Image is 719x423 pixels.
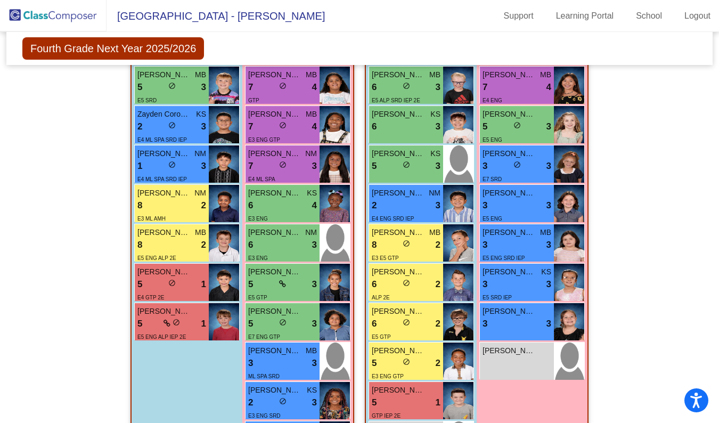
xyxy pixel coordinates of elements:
[546,278,551,291] span: 3
[248,278,253,291] span: 5
[627,7,671,25] a: School
[312,278,317,291] span: 3
[676,7,719,25] a: Logout
[248,266,301,278] span: [PERSON_NAME]
[403,161,410,168] span: do_not_disturb_alt
[495,7,542,25] a: Support
[168,161,176,168] span: do_not_disturb_alt
[312,199,317,213] span: 4
[248,97,259,103] span: GTP
[436,159,440,173] span: 3
[372,278,377,291] span: 6
[279,121,287,129] span: do_not_disturb_alt
[483,109,536,120] span: [PERSON_NAME]
[201,278,206,291] span: 1
[279,161,287,168] span: do_not_disturb_alt
[546,317,551,331] span: 3
[312,80,317,94] span: 4
[248,199,253,213] span: 6
[429,69,440,80] span: MB
[137,80,142,94] span: 5
[436,396,440,410] span: 1
[436,80,440,94] span: 3
[483,255,525,261] span: E5 ENG SRD IEP
[546,199,551,213] span: 3
[137,137,187,143] span: E4 ML SPA SRD IEP
[429,227,440,238] span: MB
[372,159,377,173] span: 5
[372,120,377,134] span: 6
[248,356,253,370] span: 3
[137,159,142,173] span: 1
[305,148,317,159] span: NM
[483,176,502,182] span: E7 SRD
[312,396,317,410] span: 3
[168,82,176,90] span: do_not_disturb_alt
[429,188,440,199] span: NM
[248,80,253,94] span: 7
[372,317,377,331] span: 6
[137,255,176,261] span: E5 ENG ALP 2E
[436,278,440,291] span: 2
[546,80,551,94] span: 4
[372,109,425,120] span: [PERSON_NAME]
[546,159,551,173] span: 3
[279,397,287,405] span: do_not_disturb_alt
[201,317,206,331] span: 1
[137,227,191,238] span: [PERSON_NAME]
[372,345,425,356] span: [PERSON_NAME]
[372,238,377,252] span: 8
[306,345,317,356] span: MB
[279,82,287,90] span: do_not_disturb_alt
[248,176,275,182] span: E4 ML SPA
[107,7,325,25] span: [GEOGRAPHIC_DATA] - [PERSON_NAME]
[22,37,204,60] span: Fourth Grade Next Year 2025/2026
[248,345,301,356] span: [PERSON_NAME]
[168,279,176,287] span: do_not_disturb_alt
[483,120,487,134] span: 5
[248,120,253,134] span: 7
[173,319,180,326] span: do_not_disturb_alt
[201,120,206,134] span: 3
[137,109,191,120] span: Zayden Coronado
[372,69,425,80] span: [PERSON_NAME]
[137,317,142,331] span: 5
[248,137,280,143] span: E3 ENG GTP
[372,373,404,379] span: E3 ENG GTP
[194,148,206,159] span: NM
[248,385,301,396] span: [PERSON_NAME]
[372,356,377,370] span: 5
[436,317,440,331] span: 2
[372,413,401,419] span: GTP IEP 2E
[248,373,280,379] span: ML SPA SRD
[137,334,186,340] span: E5 ENG ALP IEP 2E
[548,7,623,25] a: Learning Portal
[137,216,166,222] span: E3 ML AMH
[312,159,317,173] span: 3
[483,317,487,331] span: 3
[248,69,301,80] span: [PERSON_NAME]
[436,238,440,252] span: 2
[483,278,487,291] span: 3
[306,109,317,120] span: MB
[546,120,551,134] span: 3
[137,69,191,80] span: [PERSON_NAME]
[372,148,425,159] span: [PERSON_NAME]
[248,148,301,159] span: [PERSON_NAME]
[483,345,536,356] span: [PERSON_NAME]
[483,227,536,238] span: [PERSON_NAME]
[372,334,391,340] span: E5 GTP
[513,161,521,168] span: do_not_disturb_alt
[248,238,253,252] span: 6
[307,385,317,396] span: KS
[137,306,191,317] span: [PERSON_NAME] Day
[248,334,280,340] span: E7 ENG GTP
[372,266,425,278] span: [PERSON_NAME]
[248,159,253,173] span: 7
[248,317,253,331] span: 5
[372,385,425,396] span: [PERSON_NAME]
[436,120,440,134] span: 3
[372,97,420,103] span: E5 ALP SRD IEP 2E
[195,227,206,238] span: MB
[168,121,176,129] span: do_not_disturb_alt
